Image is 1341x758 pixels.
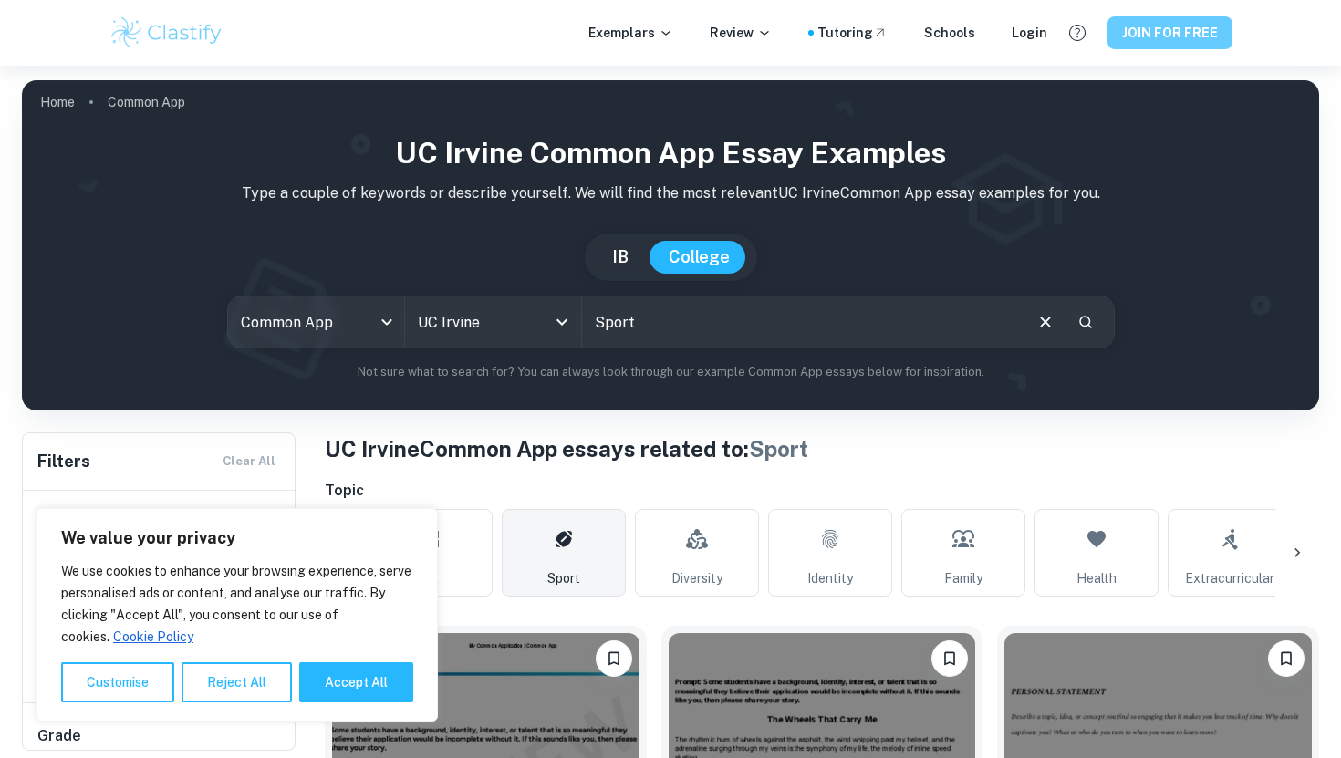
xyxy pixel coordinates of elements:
button: Help and Feedback [1062,17,1093,48]
button: IB [594,241,647,274]
p: Type a couple of keywords or describe yourself. We will find the most relevant UC Irvine Common A... [36,182,1305,204]
a: Cookie Policy [112,628,194,645]
button: JOIN FOR FREE [1107,16,1232,49]
a: Home [40,89,75,115]
span: Sport [749,436,808,462]
p: We value your privacy [61,527,413,549]
img: Clastify logo [109,15,224,51]
a: Login [1012,23,1047,43]
p: Common App [108,92,185,112]
p: Review [710,23,772,43]
button: College [650,241,748,274]
button: Please log in to bookmark exemplars [596,640,632,677]
span: Identity [807,568,853,588]
span: Extracurricular [1185,568,1274,588]
h1: UC Irvine Common App essays related to: [325,432,1319,465]
span: Sport [547,568,580,588]
button: Please log in to bookmark exemplars [1268,640,1305,677]
p: We use cookies to enhance your browsing experience, serve personalised ads or content, and analys... [61,560,413,648]
button: Accept All [299,662,413,702]
h6: Topic [325,480,1319,502]
button: Customise [61,662,174,702]
p: Not sure what to search for? You can always look through our example Common App essays below for ... [36,363,1305,381]
button: Please log in to bookmark exemplars [931,640,968,677]
p: Exemplars [588,23,673,43]
span: Diversity [671,568,722,588]
button: Search [1070,306,1101,337]
img: profile cover [22,80,1319,410]
span: Family [944,568,982,588]
h1: UC Irvine Common App Essay Examples [36,131,1305,175]
a: Schools [924,23,975,43]
h6: Filters [37,449,90,474]
a: Tutoring [817,23,888,43]
button: Reject All [182,662,292,702]
div: Common App [228,296,404,348]
input: E.g. I love building drones, I used to be ashamed of my name... [582,296,1021,348]
span: Health [1076,568,1117,588]
h6: Grade [37,725,282,747]
button: Open [549,309,575,335]
button: Clear [1028,305,1063,339]
div: We value your privacy [36,508,438,722]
